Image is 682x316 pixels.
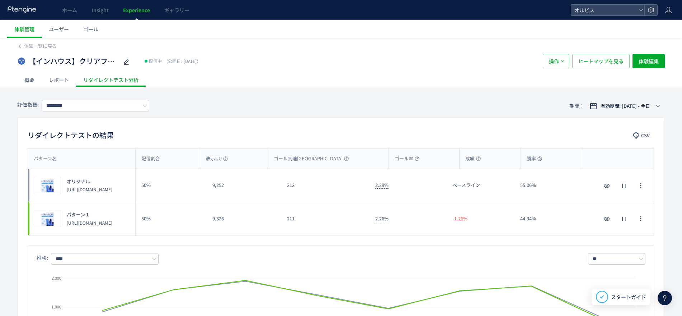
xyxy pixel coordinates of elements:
[572,54,630,68] button: ヒートマップを見る
[123,6,150,14] span: Experience
[641,130,650,141] span: CSV
[632,54,665,68] button: 体験編集
[42,73,76,87] div: レポート
[17,73,42,87] div: 概要
[281,169,370,202] div: 212
[601,102,650,110] span: 有効期間: [DATE] - 今日
[527,155,542,162] span: 勝率
[569,100,584,112] span: 期間：
[149,58,162,65] span: 配信中
[572,5,636,15] span: オルビス
[514,202,582,235] div: 44.94%
[166,58,182,64] span: (公開日:
[28,129,114,141] h2: リダイレクトテストの結果
[51,305,61,309] text: 1,000
[549,54,559,68] span: 操作
[395,155,419,162] span: ゴール率
[76,73,146,87] div: リダイレクトテスト分析
[207,202,281,235] div: 9,326
[136,202,207,235] div: 50%
[83,26,98,33] span: ゴール
[24,42,57,49] span: 体験一覧に戻る
[14,26,34,33] span: 体験管理
[585,100,665,112] button: 有効期間: [DATE] - 今日
[375,182,389,189] span: 2.29%
[375,215,389,222] span: 2.26%
[34,177,61,194] img: b6ded93acf3d5cf45b25c408b2b2201d1758531328853.jpeg
[629,130,654,141] button: CSV
[49,26,69,33] span: ユーザー
[165,58,201,64] span: [DATE]）
[141,155,160,162] span: 配信割合
[206,155,228,162] span: 表示UU
[17,101,39,108] span: 評価指標:
[164,6,189,14] span: ギャラリー
[281,202,370,235] div: 211
[465,155,481,162] span: 成績
[34,155,57,162] span: パターン名
[639,54,659,68] span: 体験編集
[34,210,61,227] img: 8a4a9260fab8fc2746793af18bd267271758531328860.jpeg
[452,215,467,222] span: -1.26%
[67,220,112,226] p: https://pr.orbis.co.jp/cosmetics/clearful/331-1/
[543,54,569,68] button: 操作
[37,254,48,261] span: 推移:
[452,182,480,189] span: ベースライン
[67,178,90,185] span: オリジナル
[274,155,349,162] span: ゴール到達[GEOGRAPHIC_DATA]
[91,6,109,14] span: Insight
[611,293,646,301] span: スタートガイド
[136,169,207,202] div: 50%
[578,54,624,68] span: ヒートマップを見る
[67,186,112,192] p: https://pr.orbis.co.jp/cosmetics/clearful/331/
[207,169,281,202] div: 9,252
[62,6,77,14] span: ホーム
[514,169,582,202] div: 55.06%
[67,211,89,218] span: パターン 1
[29,56,118,67] span: 【インハウス】クリアフル_331VS331-1（FV下ベネフィット＋Q1改善）検証
[51,276,61,280] text: 2,000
